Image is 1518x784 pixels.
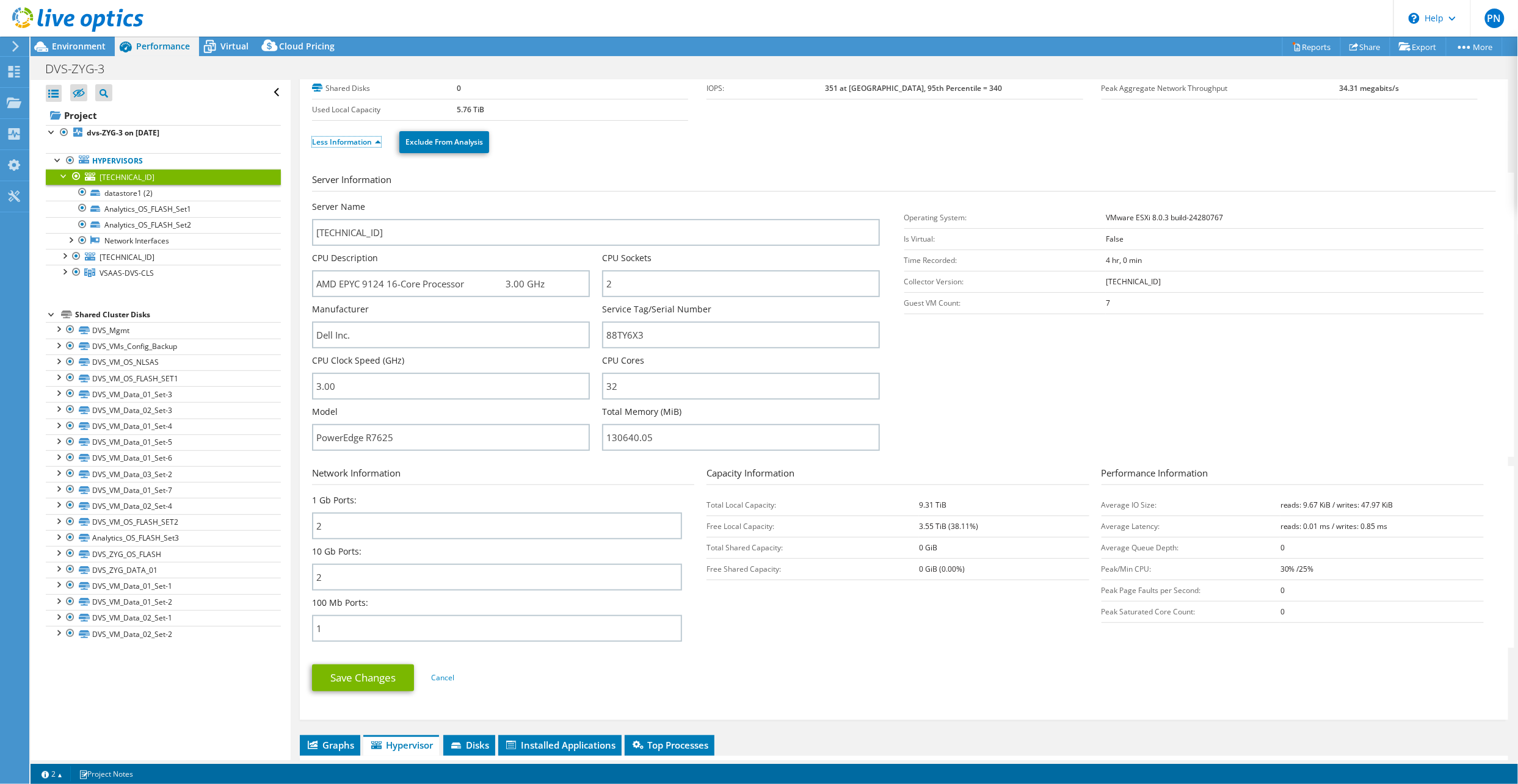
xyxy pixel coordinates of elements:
a: DVS_VMs_Config_Backup [46,339,281,354]
a: DVS_VM_Data_01_Set-5 [46,434,281,450]
a: DVS_VM_Data_03_Set-2 [46,466,281,482]
label: 1 Gb Ports: [312,494,357,506]
a: DVS_VM_Data_02_Set-4 [46,498,281,514]
b: reads: 0.01 ms / writes: 0.85 ms [1280,521,1388,531]
a: Exclude From Analysis [399,131,489,153]
b: 7 [1106,298,1110,308]
a: DVS_VM_Data_01_Set-3 [46,386,281,402]
span: VSAAS-DVS-CLS [100,268,154,278]
a: Less Information [312,137,381,147]
label: Shared Disks [312,82,457,95]
td: Collector Version: [904,271,1106,292]
b: dvs-ZYG-3 on [DATE] [87,128,159,138]
a: Hypervisors [46,153,281,169]
a: [TECHNICAL_ID] [46,249,281,265]
td: Total Shared Capacity: [706,537,919,558]
td: Average Latency: [1102,516,1280,537]
td: Free Shared Capacity: [706,558,919,580]
b: 5.76 TiB [457,104,484,115]
b: 34.31 megabits/s [1339,83,1399,93]
span: Top Processes [631,739,708,751]
label: Model [312,406,338,418]
td: Peak Page Faults per Second: [1102,580,1280,601]
b: 30% /25% [1280,564,1314,574]
a: DVS_VM_OS_FLASH_SET1 [46,370,281,386]
span: [TECHNICAL_ID] [100,172,154,182]
label: CPU Description [312,252,378,264]
span: [TECHNICAL_ID] [100,252,154,262]
span: PN [1485,9,1505,28]
label: Server Name [312,201,365,213]
a: DVS_VM_Data_01_Set-1 [46,578,281,594]
td: Peak/Min CPU: [1102,558,1280,580]
label: IOPS: [706,82,825,95]
a: dvs-ZYG-3 on [DATE] [46,125,281,141]
td: Peak Saturated Core Count: [1102,601,1280,622]
a: DVS_ZYG_DATA_01 [46,562,281,578]
b: 0 [1280,542,1285,553]
a: DVS_ZYG_OS_FLASH [46,546,281,562]
b: 0 GiB [919,542,937,553]
a: Analytics_OS_FLASH_Set3 [46,530,281,546]
label: 100 Mb Ports: [312,597,368,609]
svg: \n [1409,13,1420,24]
b: False [1106,234,1124,244]
a: DVS_VM_Data_01_Set-2 [46,594,281,610]
h1: DVS-ZYG-3 [40,62,123,76]
a: DVS_VM_Data_01_Set-6 [46,450,281,466]
a: More [1446,37,1503,56]
b: 0 GiB (0.00%) [919,564,965,574]
a: DVS_Mgmt [46,322,281,338]
span: Graphs [306,739,354,751]
div: Shared Cluster Disks [75,307,281,322]
b: 9.31 TiB [919,500,946,510]
label: Total Memory (MiB) [602,406,681,418]
a: Analytics_OS_FLASH_Set1 [46,201,281,217]
span: Cloud Pricing [279,40,335,52]
span: Environment [52,40,106,52]
b: 4 hr, 0 min [1106,255,1142,265]
td: Average IO Size: [1102,494,1280,516]
b: [TECHNICAL_ID] [1106,276,1161,287]
a: Export [1390,37,1447,56]
label: Peak Aggregate Network Throughput [1102,82,1340,95]
label: 10 Gb Ports: [312,545,361,558]
a: Save Changes [312,664,414,691]
label: Manufacturer [312,303,369,315]
a: Project [46,106,281,125]
label: Used Local Capacity [312,104,457,116]
a: DVS_VM_Data_02_Set-1 [46,610,281,626]
label: CPU Clock Speed (GHz) [312,354,404,367]
td: Total Local Capacity: [706,494,919,516]
td: Free Local Capacity: [706,516,919,537]
span: Hypervisor [369,739,433,751]
a: Project Notes [70,766,142,782]
span: Virtual [220,40,249,52]
a: Network Interfaces [46,233,281,249]
span: Installed Applications [504,739,616,751]
a: [TECHNICAL_ID] [46,169,281,185]
b: VMware ESXi 8.0.3 build-24280767 [1106,212,1224,223]
h3: Server Information [312,173,1496,192]
h3: Performance Information [1102,466,1484,485]
b: 0 [1280,606,1285,617]
a: 2 [33,766,71,782]
a: DVS_VM_Data_02_Set-3 [46,402,281,418]
label: CPU Cores [602,354,644,367]
b: 351 at [GEOGRAPHIC_DATA], 95th Percentile = 340 [825,83,1002,93]
b: 3.55 TiB (38.11%) [919,521,978,531]
td: Time Recorded: [904,250,1106,271]
a: Cancel [431,672,454,683]
a: VSAAS-DVS-CLS [46,265,281,281]
b: 0 [457,83,461,93]
span: Disks [449,739,489,751]
td: Guest VM Count: [904,292,1106,314]
h3: Network Information [312,466,694,485]
td: Average Queue Depth: [1102,537,1280,558]
b: reads: 9.67 KiB / writes: 47.97 KiB [1280,500,1393,510]
a: datastore1 (2) [46,185,281,201]
a: DVS_VM_Data_02_Set-2 [46,626,281,642]
h3: Capacity Information [706,466,1089,485]
a: DVS_VM_Data_01_Set-4 [46,419,281,434]
a: Reports [1282,37,1341,56]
